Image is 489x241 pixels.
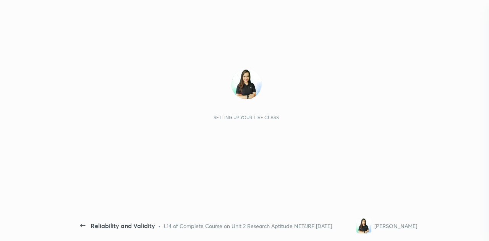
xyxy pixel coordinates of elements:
[231,69,262,99] img: 55eb4730e2bb421f98883ea12e9d64d8.jpg
[158,222,161,230] div: •
[91,221,155,230] div: Reliability and Validity
[164,222,332,230] div: L14 of Complete Course on Unit 2 Research Aptitude NET/JRF [DATE]
[356,218,371,233] img: 55eb4730e2bb421f98883ea12e9d64d8.jpg
[374,222,417,230] div: [PERSON_NAME]
[214,115,279,120] div: Setting up your live class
